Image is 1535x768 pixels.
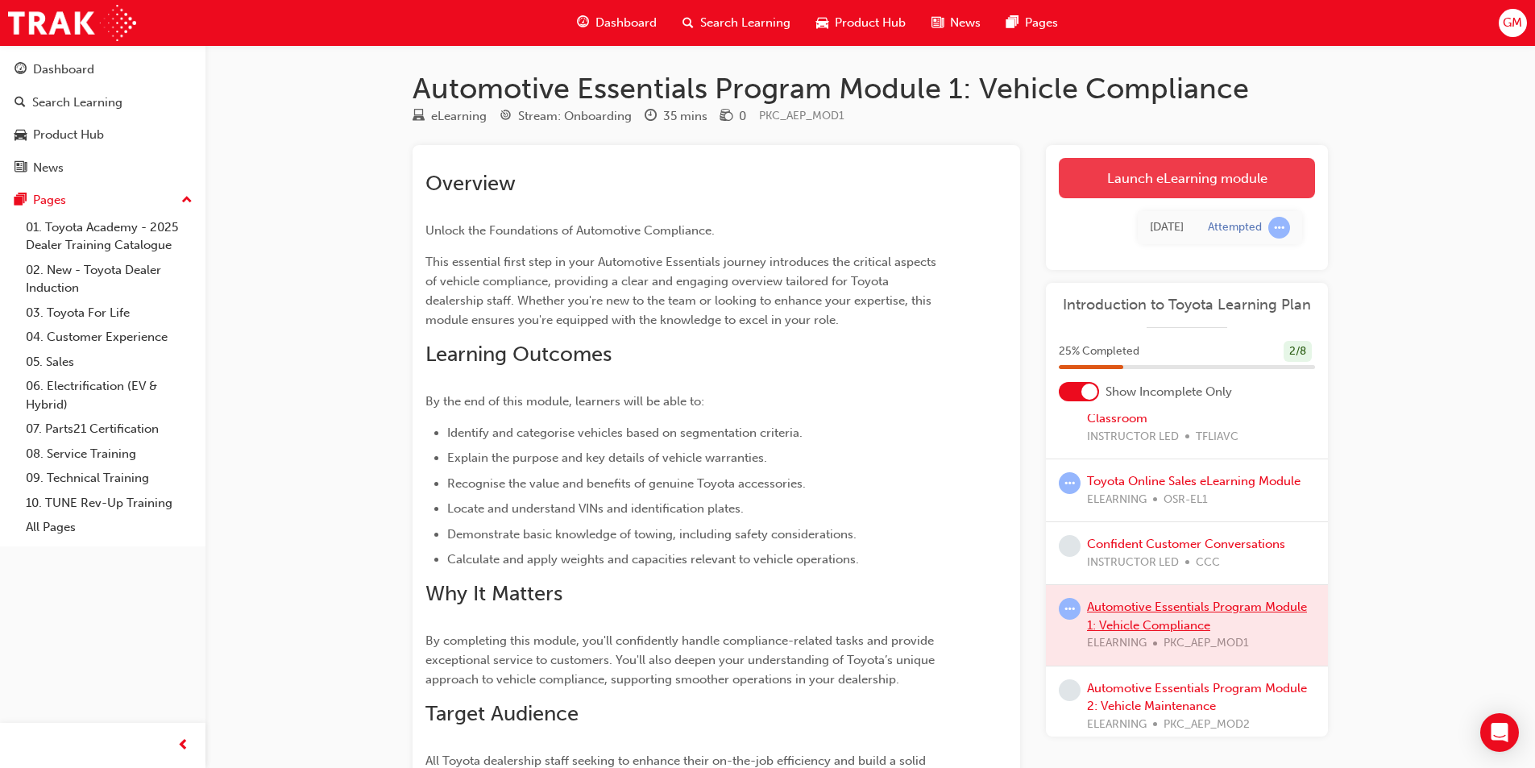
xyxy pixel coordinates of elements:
[1006,13,1018,33] span: pages-icon
[33,159,64,177] div: News
[425,633,938,687] span: By completing this module, you'll confidently handle compliance-related tasks and provide excepti...
[500,106,632,127] div: Stream
[595,14,657,32] span: Dashboard
[682,13,694,33] span: search-icon
[994,6,1071,39] a: pages-iconPages
[1106,383,1232,401] span: Show Incomplete Only
[1196,554,1220,572] span: CCC
[15,193,27,208] span: pages-icon
[425,394,704,409] span: By the end of this module, learners will be able to:
[700,14,790,32] span: Search Learning
[6,88,199,118] a: Search Learning
[8,5,136,41] img: Trak
[15,96,26,110] span: search-icon
[181,190,193,211] span: up-icon
[1480,713,1519,752] div: Open Intercom Messenger
[1164,491,1208,509] span: OSR-EL1
[33,191,66,210] div: Pages
[803,6,919,39] a: car-iconProduct Hub
[32,93,122,112] div: Search Learning
[500,110,512,124] span: target-icon
[1087,716,1147,734] span: ELEARNING
[6,185,199,215] button: Pages
[19,215,199,258] a: 01. Toyota Academy - 2025 Dealer Training Catalogue
[425,342,612,367] span: Learning Outcomes
[15,63,27,77] span: guage-icon
[1059,535,1081,557] span: learningRecordVerb_NONE-icon
[1087,491,1147,509] span: ELEARNING
[1499,9,1527,37] button: GM
[6,52,199,185] button: DashboardSearch LearningProduct HubNews
[1059,598,1081,620] span: learningRecordVerb_ATTEMPT-icon
[1268,217,1290,239] span: learningRecordVerb_ATTEMPT-icon
[19,466,199,491] a: 09. Technical Training
[564,6,670,39] a: guage-iconDashboard
[447,527,857,542] span: Demonstrate basic knowledge of towing, including safety considerations.
[1059,472,1081,494] span: learningRecordVerb_ATTEMPT-icon
[425,171,516,196] span: Overview
[1059,296,1315,314] a: Introduction to Toyota Learning Plan
[835,14,906,32] span: Product Hub
[19,258,199,301] a: 02. New - Toyota Dealer Induction
[1025,14,1058,32] span: Pages
[670,6,803,39] a: search-iconSearch Learning
[447,450,767,465] span: Explain the purpose and key details of vehicle warranties.
[447,476,806,491] span: Recognise the value and benefits of genuine Toyota accessories.
[6,120,199,150] a: Product Hub
[425,701,579,726] span: Target Audience
[447,501,744,516] span: Locate and understand VINs and identification plates.
[645,110,657,124] span: clock-icon
[1503,14,1522,32] span: GM
[1150,218,1184,237] div: Fri Jul 18 2025 16:56:21 GMT+1000 (Australian Eastern Standard Time)
[1284,341,1312,363] div: 2 / 8
[720,106,746,127] div: Price
[1087,681,1307,714] a: Automotive Essentials Program Module 2: Vehicle Maintenance
[425,255,940,327] span: This essential first step in your Automotive Essentials journey introduces the critical aspects o...
[19,442,199,467] a: 08. Service Training
[19,491,199,516] a: 10. TUNE Rev-Up Training
[1087,554,1179,572] span: INSTRUCTOR LED
[1059,158,1315,198] a: Launch eLearning module
[1087,537,1285,551] a: Confident Customer Conversations
[518,107,632,126] div: Stream: Onboarding
[413,110,425,124] span: learningResourceType_ELEARNING-icon
[19,325,199,350] a: 04. Customer Experience
[759,109,844,122] span: Learning resource code
[425,581,562,606] span: Why It Matters
[177,736,189,756] span: prev-icon
[577,13,589,33] span: guage-icon
[663,107,707,126] div: 35 mins
[931,13,944,33] span: news-icon
[1059,679,1081,701] span: learningRecordVerb_NONE-icon
[33,60,94,79] div: Dashboard
[1196,428,1238,446] span: TFLIAVC
[425,223,715,238] span: Unlock the Foundations of Automotive Compliance.
[1208,220,1262,235] div: Attempted
[15,128,27,143] span: car-icon
[413,106,487,127] div: Type
[1087,474,1301,488] a: Toyota Online Sales eLearning Module
[950,14,981,32] span: News
[919,6,994,39] a: news-iconNews
[19,515,199,540] a: All Pages
[19,417,199,442] a: 07. Parts21 Certification
[1087,428,1179,446] span: INSTRUCTOR LED
[447,552,859,567] span: Calculate and apply weights and capacities relevant to vehicle operations.
[19,374,199,417] a: 06. Electrification (EV & Hybrid)
[739,107,746,126] div: 0
[15,161,27,176] span: news-icon
[1059,342,1139,361] span: 25 % Completed
[816,13,828,33] span: car-icon
[413,71,1328,106] h1: Automotive Essentials Program Module 1: Vehicle Compliance
[33,126,104,144] div: Product Hub
[645,106,707,127] div: Duration
[1164,716,1250,734] span: PKC_AEP_MOD2
[447,426,803,440] span: Identify and categorise vehicles based on segmentation criteria.
[6,153,199,183] a: News
[19,301,199,326] a: 03. Toyota For Life
[6,55,199,85] a: Dashboard
[720,110,732,124] span: money-icon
